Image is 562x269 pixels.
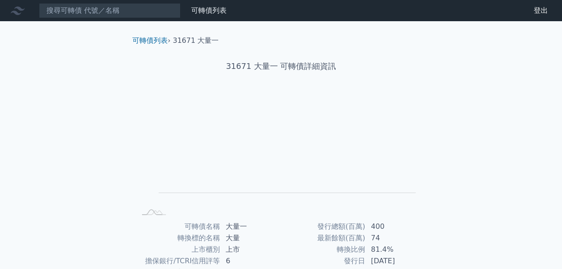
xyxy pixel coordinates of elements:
h1: 31671 大量一 可轉債詳細資訊 [125,60,437,72]
li: 31671 大量一 [173,35,219,46]
td: 6 [220,255,281,267]
td: 發行總額(百萬) [281,221,366,232]
td: 大量一 [220,221,281,232]
td: 81.4% [366,244,426,255]
td: 轉換標的名稱 [136,232,220,244]
td: 400 [366,221,426,232]
a: 可轉債列表 [132,36,168,45]
li: › [132,35,170,46]
td: 上市 [220,244,281,255]
td: 大量 [220,232,281,244]
td: [DATE] [366,255,426,267]
td: 上市櫃別 [136,244,220,255]
a: 可轉債列表 [191,6,227,15]
td: 最新餘額(百萬) [281,232,366,244]
td: 轉換比例 [281,244,366,255]
td: 發行日 [281,255,366,267]
g: Chart [150,100,416,206]
td: 擔保銀行/TCRI信用評等 [136,255,220,267]
td: 可轉債名稱 [136,221,220,232]
input: 搜尋可轉債 代號／名稱 [39,3,181,18]
a: 登出 [527,4,555,18]
td: 74 [366,232,426,244]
